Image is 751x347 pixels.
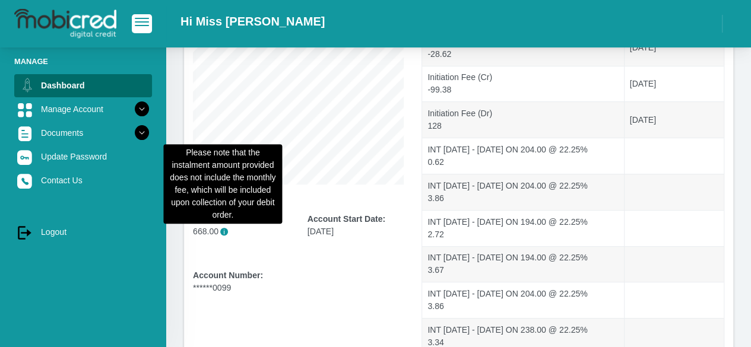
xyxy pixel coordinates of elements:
img: logo-mobicred.svg [14,9,116,39]
b: Account Number: [193,270,263,280]
td: INT [DATE] - [DATE] ON 194.00 @ 22.25% 2.72 [422,210,624,246]
li: Manage [14,56,152,67]
td: [DATE] [625,30,724,66]
td: INT [DATE] - [DATE] ON 204.00 @ 22.25% 3.86 [422,174,624,210]
p: 668.00 [193,225,290,238]
a: Contact Us [14,169,152,192]
td: INT [DATE] - [DATE] ON 204.00 @ 22.25% 3.86 [422,282,624,318]
a: Logout [14,221,152,243]
span: i [220,228,228,235]
a: Update Password [14,145,152,168]
td: Initiation Fee (Dr) 128 [422,101,624,138]
div: Please note that the instalment amount provided does not include the monthly fee, which will be i... [163,144,282,224]
td: [DATE] [625,101,724,138]
td: INT [DATE] - [DATE] ON 194.00 @ 22.25% 3.67 [422,246,624,282]
td: Initiation Fee (Cr) - ACOL -28.62 [422,30,624,66]
div: [DATE] [308,213,404,238]
a: Manage Account [14,98,152,120]
b: Account Start Date: [308,214,385,224]
a: Documents [14,122,152,144]
td: Initiation Fee (Cr) -99.38 [422,66,624,102]
h2: Hi Miss [PERSON_NAME] [180,14,325,28]
td: [DATE] [625,66,724,102]
td: INT [DATE] - [DATE] ON 204.00 @ 22.25% 0.62 [422,138,624,174]
a: Dashboard [14,74,152,97]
